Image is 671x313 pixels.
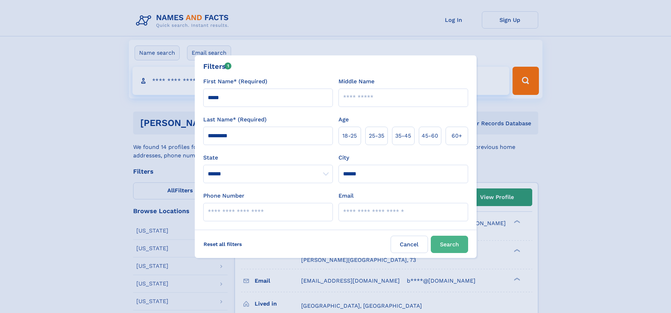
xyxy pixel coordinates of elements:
label: Age [338,115,349,124]
label: State [203,154,333,162]
div: Filters [203,61,232,72]
label: First Name* (Required) [203,77,267,86]
label: Reset all filters [199,236,247,253]
span: 18‑25 [342,132,357,140]
label: Last Name* (Required) [203,115,267,124]
span: 25‑35 [369,132,384,140]
span: 35‑45 [395,132,411,140]
label: Email [338,192,354,200]
span: 45‑60 [422,132,438,140]
label: Phone Number [203,192,244,200]
span: 60+ [452,132,462,140]
label: Cancel [391,236,428,253]
label: Middle Name [338,77,374,86]
button: Search [431,236,468,253]
label: City [338,154,349,162]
